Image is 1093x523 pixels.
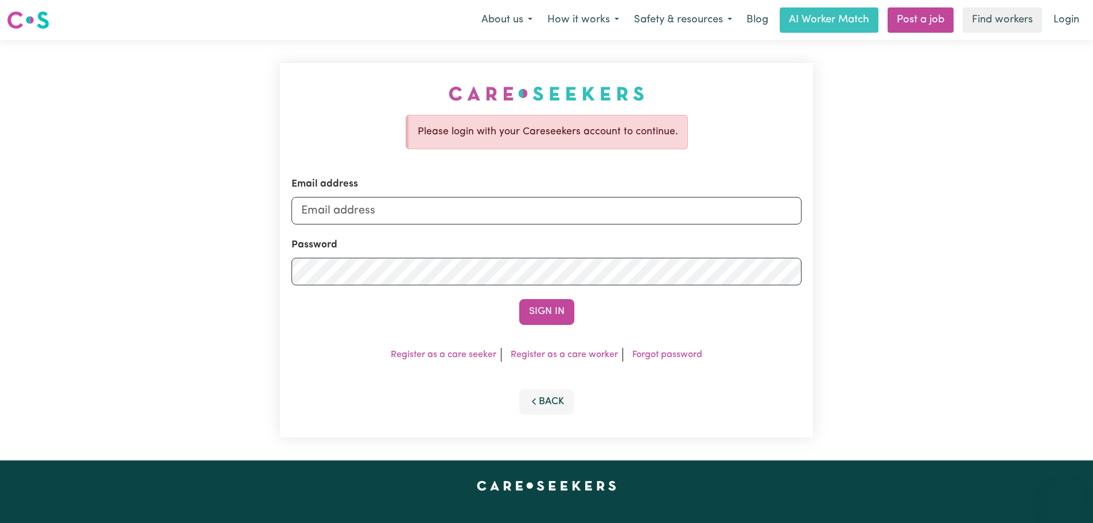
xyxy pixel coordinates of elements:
[780,7,878,33] a: AI Worker Match
[511,350,618,359] a: Register as a care worker
[632,350,702,359] a: Forgot password
[740,7,775,33] a: Blog
[1047,477,1084,514] iframe: Button to launch messaging window
[519,299,574,324] button: Sign In
[627,8,740,32] button: Safety & resources
[1047,7,1086,33] a: Login
[291,197,802,224] input: Email address
[291,238,337,253] label: Password
[519,389,574,414] button: Back
[391,350,496,359] a: Register as a care seeker
[291,177,358,192] label: Email address
[963,7,1042,33] a: Find workers
[7,7,49,33] a: Careseekers logo
[7,10,49,30] img: Careseekers logo
[477,481,616,490] a: Careseekers home page
[540,8,627,32] button: How it works
[418,125,678,140] p: Please login with your Careseekers account to continue.
[474,8,540,32] button: About us
[888,7,954,33] a: Post a job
